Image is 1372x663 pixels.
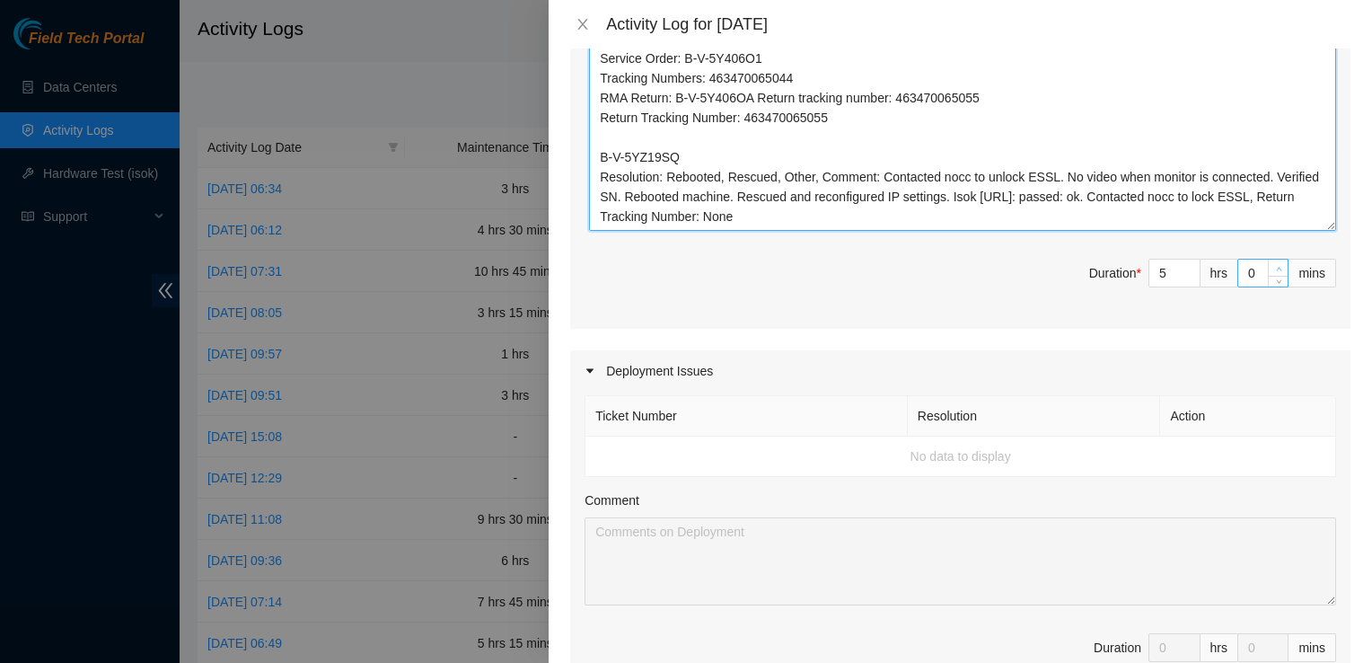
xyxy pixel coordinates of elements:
[585,517,1336,606] textarea: Comment
[585,366,595,376] span: caret-right
[1288,633,1336,662] div: mins
[576,17,590,31] span: close
[585,396,908,437] th: Ticket Number
[1200,259,1238,287] div: hrs
[1273,277,1284,287] span: down
[1268,260,1288,276] span: Increase Value
[1200,633,1238,662] div: hrs
[585,437,1336,477] td: No data to display
[585,491,639,510] label: Comment
[908,396,1161,437] th: Resolution
[570,16,595,33] button: Close
[1288,259,1336,287] div: mins
[570,350,1350,392] div: Deployment Issues
[1273,263,1284,274] span: up
[1094,638,1141,658] div: Duration
[1268,276,1288,287] span: Decrease Value
[1089,263,1141,283] div: Duration
[606,14,1350,34] div: Activity Log for [DATE]
[1160,396,1336,437] th: Action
